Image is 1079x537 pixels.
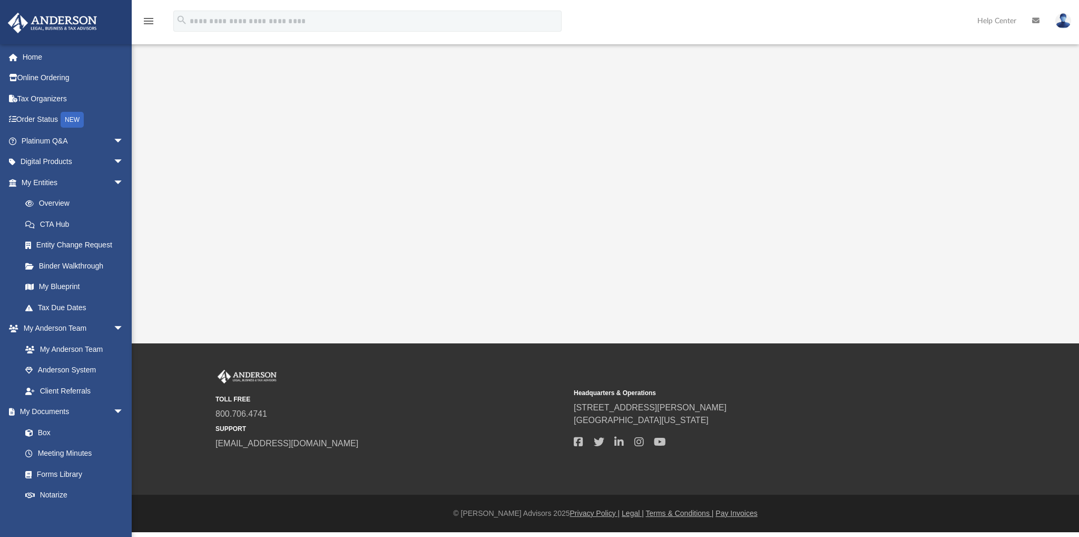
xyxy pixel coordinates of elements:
[15,214,140,235] a: CTA Hub
[715,509,757,517] a: Pay Invoices
[574,388,925,398] small: Headquarters & Operations
[15,235,140,256] a: Entity Change Request
[15,360,134,381] a: Anderson System
[15,339,129,360] a: My Anderson Team
[574,403,727,412] a: [STREET_ADDRESS][PERSON_NAME]
[215,395,566,404] small: TOLL FREE
[15,193,140,214] a: Overview
[113,130,134,152] span: arrow_drop_down
[15,276,134,298] a: My Blueprint
[15,443,134,464] a: Meeting Minutes
[7,68,140,89] a: Online Ordering
[113,172,134,194] span: arrow_drop_down
[142,20,155,27] a: menu
[7,318,134,339] a: My Anderson Teamarrow_drop_down
[113,318,134,340] span: arrow_drop_down
[15,422,129,443] a: Box
[7,109,140,131] a: Order StatusNEW
[15,297,140,318] a: Tax Due Dates
[1055,13,1071,28] img: User Pic
[7,88,140,109] a: Tax Organizers
[132,508,1079,519] div: © [PERSON_NAME] Advisors 2025
[142,15,155,27] i: menu
[61,112,84,128] div: NEW
[7,130,140,151] a: Platinum Q&Aarrow_drop_down
[574,416,709,425] a: [GEOGRAPHIC_DATA][US_STATE]
[215,424,566,434] small: SUPPORT
[15,255,140,276] a: Binder Walkthrough
[570,509,620,517] a: Privacy Policy |
[15,464,129,485] a: Forms Library
[176,14,188,26] i: search
[215,370,279,383] img: Anderson Advisors Platinum Portal
[7,172,140,193] a: My Entitiesarrow_drop_down
[113,401,134,423] span: arrow_drop_down
[7,46,140,68] a: Home
[5,13,100,33] img: Anderson Advisors Platinum Portal
[215,409,267,418] a: 800.706.4741
[622,509,644,517] a: Legal |
[15,485,134,506] a: Notarize
[113,151,134,173] span: arrow_drop_down
[15,380,134,401] a: Client Referrals
[215,439,358,448] a: [EMAIL_ADDRESS][DOMAIN_NAME]
[646,509,714,517] a: Terms & Conditions |
[7,401,134,423] a: My Documentsarrow_drop_down
[7,151,140,172] a: Digital Productsarrow_drop_down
